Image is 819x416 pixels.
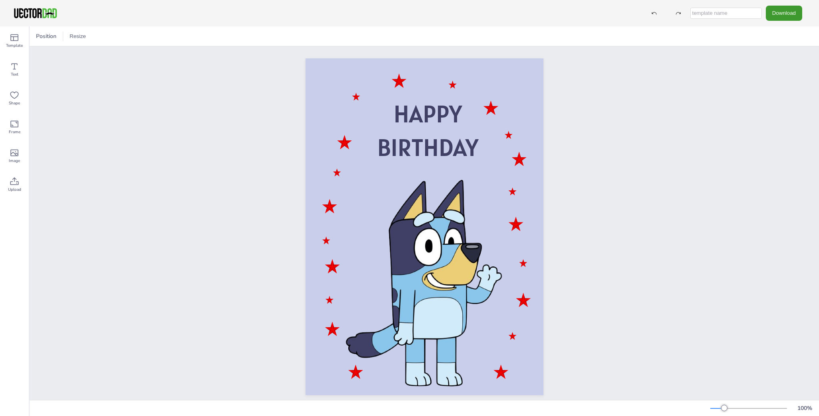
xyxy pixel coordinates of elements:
[690,8,762,19] input: template name
[377,132,478,163] span: BIRTHDAY
[11,71,18,78] span: Text
[766,6,802,20] button: Download
[6,42,23,49] span: Template
[13,7,58,19] img: VectorDad-1.png
[9,129,20,135] span: Frame
[9,158,20,164] span: Image
[34,32,58,40] span: Position
[9,100,20,106] span: Shape
[795,404,814,412] div: 100 %
[8,186,21,193] span: Upload
[66,30,89,43] button: Resize
[394,98,462,129] span: HAPPY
